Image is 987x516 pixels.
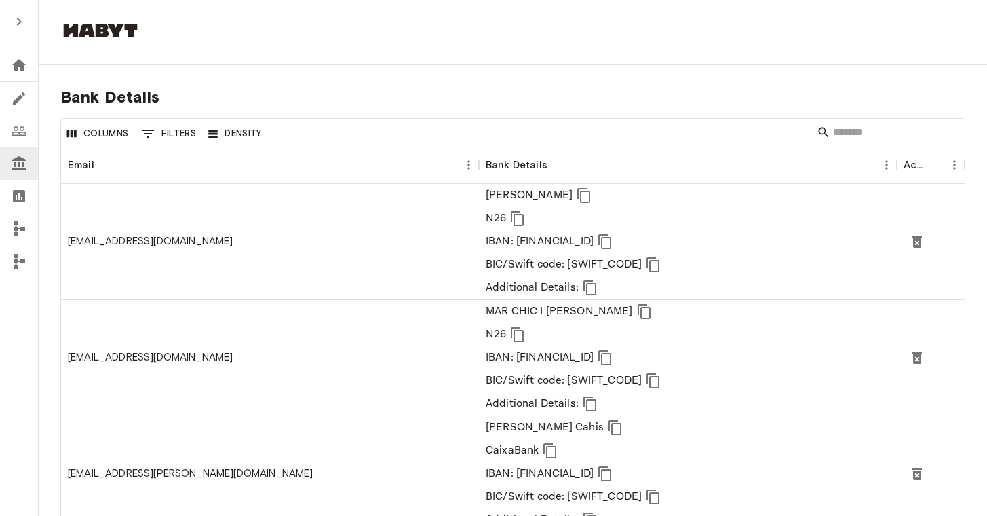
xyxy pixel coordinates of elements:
p: MAR CHIC I [PERSON_NAME] [486,303,633,320]
p: BIC/Swift code: [SWIFT_CODE] [486,257,642,273]
button: Select columns [64,124,132,145]
div: Bank Details [479,146,897,184]
div: Email [68,146,94,184]
div: Email [61,146,479,184]
p: Additional Details: [486,280,579,296]
p: IBAN: [FINANCIAL_ID] [486,234,594,250]
p: N26 [486,210,506,227]
button: Density [205,124,265,145]
p: N26 [486,327,506,343]
button: Menu [876,155,897,175]
button: Menu [459,155,479,175]
span: Bank Details [60,87,965,107]
p: IBAN: [FINANCIAL_ID] [486,466,594,482]
p: CaixaBank [486,443,539,459]
div: 04.cruz.g@gmail.com [68,466,313,481]
div: 0000againism@gmail.com [68,234,233,248]
p: BIC/Swift code: [SWIFT_CODE] [486,373,642,389]
p: [PERSON_NAME] Cahis [486,420,604,436]
button: Sort [925,155,944,174]
p: [PERSON_NAME] [486,187,573,204]
img: Habyt [60,24,141,37]
div: Bank Details [486,146,547,184]
button: Sort [547,155,566,174]
p: IBAN: [FINANCIAL_ID] [486,350,594,366]
p: Additional Details: [486,396,579,412]
div: Search [817,122,962,146]
p: BIC/Swift code: [SWIFT_CODE] [486,489,642,505]
button: Show filters [138,123,200,145]
div: Actions [904,146,925,184]
div: Actions [897,146,965,184]
button: Sort [94,155,113,174]
button: Menu [944,155,965,175]
div: 00chicmar@gmail.com [68,350,233,365]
